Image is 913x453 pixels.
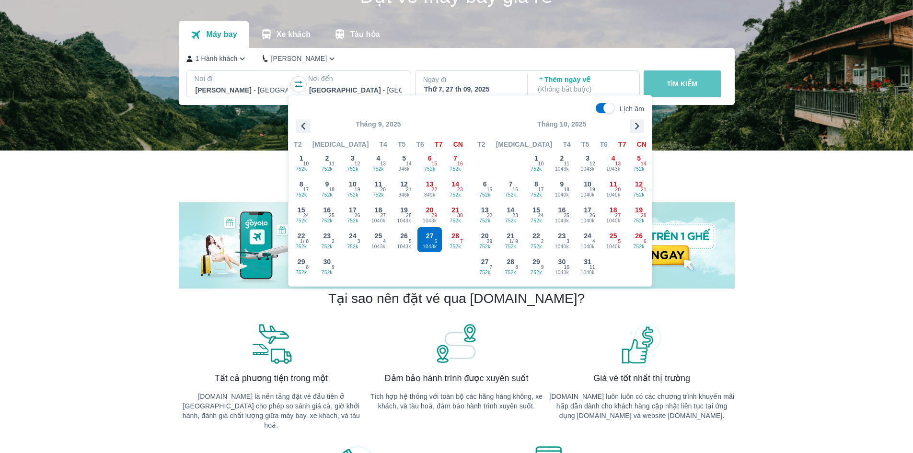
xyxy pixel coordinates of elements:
button: 13752k22 [472,201,498,227]
button: 191043k28 [391,201,417,227]
span: 752k [289,269,314,277]
span: 17 [538,186,544,194]
span: 14 [507,205,514,215]
button: 1752k10 [289,149,314,175]
button: 14752k23 [442,175,468,201]
span: 29 [487,238,493,245]
span: 6 [483,179,487,189]
span: 752k [626,243,651,251]
span: 1040k [575,217,600,225]
p: Tháng 10, 2025 [472,119,652,129]
button: 19752k28 [626,201,652,227]
button: 6752k15 [472,175,498,201]
p: [DOMAIN_NAME] là nền tảng đặt vé đầu tiên ở [GEOGRAPHIC_DATA] cho phép so sánh giá cả, giờ khởi h... [179,392,364,430]
img: banner [620,323,663,365]
span: 9 [325,179,329,189]
span: 1043k [417,243,442,251]
span: 849k [417,191,442,199]
span: 3 [351,153,355,163]
p: ( Không bắt buộc ) [538,84,631,94]
span: 19 [589,186,595,194]
span: 13 [426,179,434,189]
span: T4 [380,139,387,149]
button: 1 Hành khách [186,54,248,64]
span: Giá vé tốt nhất thị trường [593,372,690,384]
span: 1040k [575,269,600,277]
span: 20 [426,205,434,215]
div: Thứ 7, 27 th 09, 2025 [424,84,517,94]
span: 12 [589,160,595,168]
span: 6 [435,238,438,245]
span: 11 [589,264,595,271]
span: 752k [315,191,340,199]
button: TÌM KIẾM [644,70,721,97]
button: 91040k18 [549,175,575,201]
button: 7752k16 [498,175,524,201]
button: 20752k29 [472,227,498,253]
span: 9 [541,264,544,271]
button: 21752k30 [442,201,468,227]
span: 13 [615,160,621,168]
button: 27752k7 [472,253,498,279]
p: Máy bay [206,30,237,39]
button: 271043k6 [417,227,443,253]
button: [PERSON_NAME] [263,54,337,64]
span: 752k [473,217,497,225]
span: 1043k [392,217,416,225]
span: 752k [443,217,468,225]
span: 22 [298,231,305,241]
button: 22752k1/ 8 [289,227,314,253]
p: Nơi đến [308,74,403,83]
span: 752k [443,243,468,251]
span: 15 [487,186,493,194]
span: 1040k [601,191,626,199]
span: [MEDICAL_DATA] [312,139,369,149]
span: 1040k [575,191,600,199]
span: 1040k [550,191,575,199]
button: 311040k11 [575,253,601,279]
button: 5946k14 [391,149,417,175]
span: 1043k [601,165,626,173]
button: 41043k13 [601,149,626,175]
button: 181040k27 [366,201,392,227]
span: 1043k [550,269,575,277]
span: 7 [453,153,457,163]
div: transportation tabs [179,21,392,48]
span: T4 [563,139,571,149]
span: 16 [512,186,518,194]
button: 29752k9 [523,253,549,279]
span: 752k [340,191,365,199]
button: 261043k5 [391,227,417,253]
span: 752k [524,269,549,277]
button: 161043k25 [549,201,575,227]
span: 1043k [392,243,416,251]
span: 20 [380,186,386,194]
span: 11 [329,160,335,168]
button: 14752k23 [498,201,524,227]
button: 17752k26 [340,201,366,227]
span: 23 [512,212,518,220]
button: 26752k6 [626,227,652,253]
span: 30 [323,257,331,267]
span: 17 [303,186,309,194]
button: 1752k10 [523,149,549,175]
span: 29 [432,212,438,220]
button: 7752k16 [442,149,468,175]
span: 752k [498,269,523,277]
button: 5752k14 [626,149,652,175]
button: 24752k3 [340,227,366,253]
span: 8 [306,264,309,271]
button: 231040k3 [549,227,575,253]
span: 3 [586,153,589,163]
button: 15752k24 [289,201,314,227]
span: 5 [402,153,406,163]
span: 4 [383,238,386,245]
span: 6 [644,238,647,245]
span: 21 [507,231,514,241]
span: 9 [560,179,564,189]
p: Ngày đi [423,75,518,84]
span: 28 [641,212,647,220]
span: 10 [303,160,309,168]
span: 752k [417,165,442,173]
span: 22 [532,231,540,241]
